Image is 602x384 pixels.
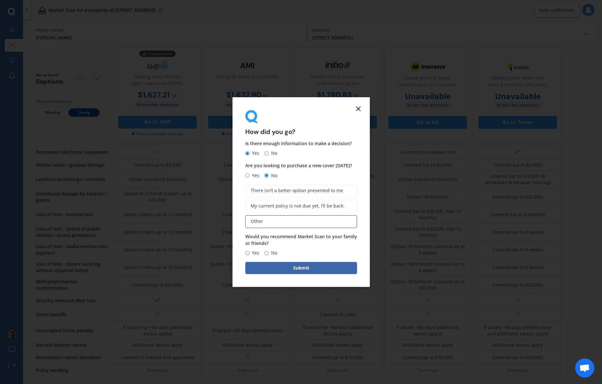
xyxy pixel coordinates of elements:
input: No [264,251,269,255]
span: Yes [249,150,259,157]
span: No [269,172,277,179]
span: No [269,150,277,157]
span: My current policy is not due yet, I’ll be back [251,203,343,209]
span: Would you recommend Market Scan to your family or friends? [245,233,357,246]
span: Yes [249,172,259,179]
input: Yes [245,151,249,155]
input: Yes [245,251,249,255]
span: Are you looking to purchase a new cover [DATE]? [245,163,352,169]
input: No [264,151,269,155]
button: Submit [245,262,357,274]
input: Yes [245,173,249,177]
span: Is there enough information to make a decision? [245,141,352,147]
input: No [264,173,269,177]
span: No [269,249,277,257]
div: How did you go? [245,110,357,135]
span: There isn’t a better option presented to me [251,188,343,193]
span: Other [251,219,263,224]
a: Open chat [575,358,594,378]
span: Yes [249,249,259,257]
